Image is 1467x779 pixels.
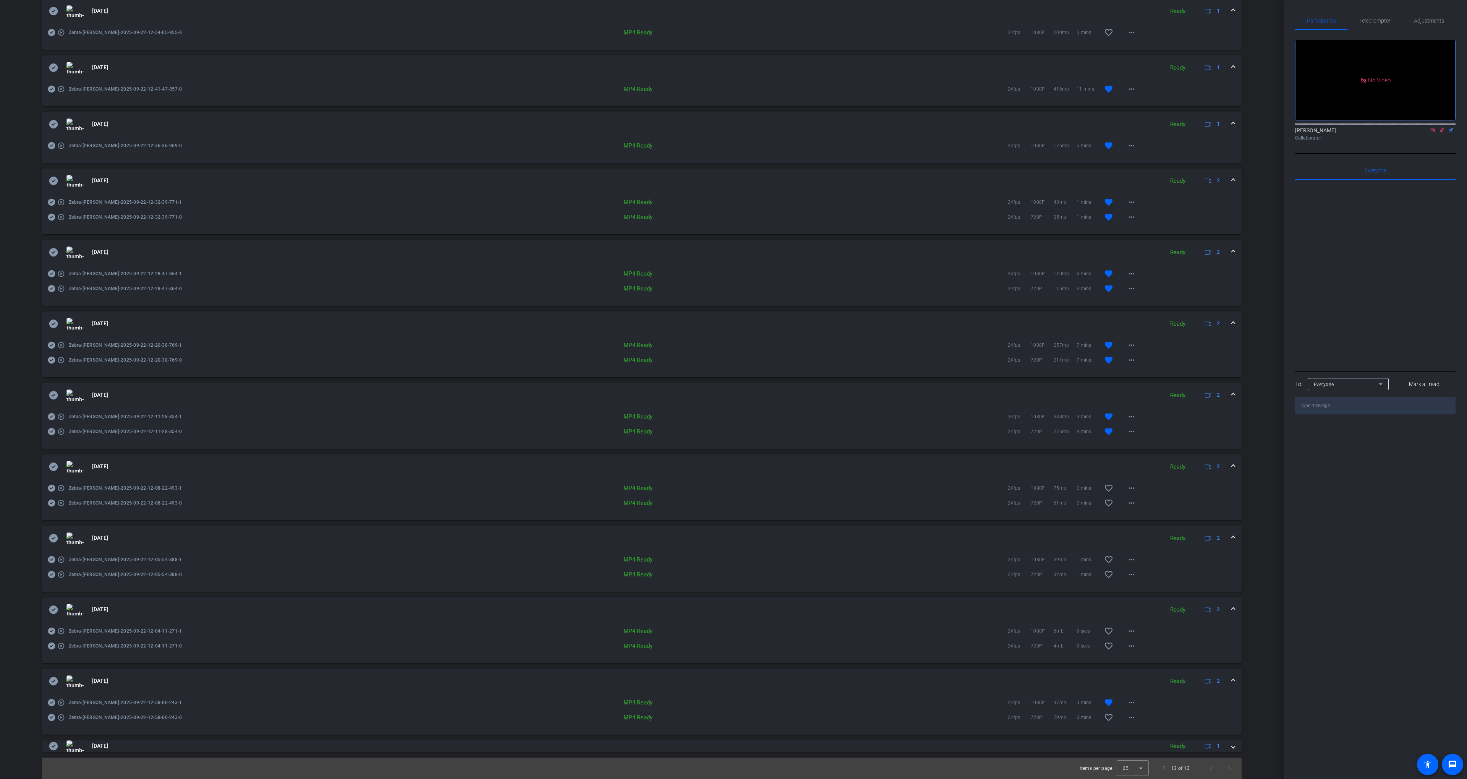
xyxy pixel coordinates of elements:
[42,550,1242,592] div: thumb-nail[DATE]Ready2
[1008,484,1031,492] span: 24fps
[1008,714,1031,721] span: 24fps
[57,714,65,721] mat-icon: play_circle_outline
[42,479,1242,520] div: thumb-nail[DATE]Ready2
[518,556,656,563] div: MP4 Ready
[1054,198,1077,206] span: 43mb
[1008,699,1031,706] span: 24fps
[518,213,656,221] div: MP4 Ready
[1307,18,1336,23] span: Participants
[57,484,65,492] mat-icon: play_circle_outline
[57,213,65,221] mat-icon: play_circle_outline
[1217,677,1220,685] span: 2
[1127,427,1136,436] mat-icon: more_horiz
[42,136,1242,163] div: thumb-nail[DATE]Ready1
[518,285,656,292] div: MP4 Ready
[57,29,65,36] mat-icon: play_circle_outline
[92,7,108,15] span: [DATE]
[1127,641,1136,651] mat-icon: more_horiz
[69,356,357,364] span: Zebra-[PERSON_NAME]-2025-09-22-12-20-38-769-0
[1054,499,1077,507] span: 61mb
[1104,269,1113,278] mat-icon: favorite
[1077,285,1099,292] span: 4 mins
[1166,534,1189,543] div: Ready
[518,714,656,721] div: MP4 Ready
[69,499,357,507] span: Zebra-[PERSON_NAME]-2025-09-22-12-08-22-493-0
[518,499,656,507] div: MP4 Ready
[1054,714,1077,721] span: 79mb
[57,699,65,706] mat-icon: play_circle_outline
[1104,713,1113,722] mat-icon: favorite_border
[518,699,656,706] div: MP4 Ready
[1077,428,1099,435] span: 9 mins
[1031,499,1054,507] span: 720P
[518,270,656,278] div: MP4 Ready
[1127,213,1136,222] mat-icon: more_horiz
[1031,285,1054,292] span: 720P
[1008,270,1031,278] span: 24fps
[66,389,84,401] img: thumb-nail
[57,556,65,563] mat-icon: play_circle_outline
[518,642,656,650] div: MP4 Ready
[1104,484,1113,493] mat-icon: favorite_border
[1295,135,1456,141] div: Collaborator
[1008,213,1031,221] span: 24fps
[1031,356,1054,364] span: 720P
[1054,341,1077,349] span: 257mb
[1104,570,1113,579] mat-icon: favorite_border
[69,699,357,706] span: Zebra-[PERSON_NAME]-2025-09-22-12-58-00-243-1
[1166,677,1189,686] div: Ready
[1008,285,1031,292] span: 24fps
[1077,556,1099,563] span: 1 mins
[1202,759,1220,777] button: Previous page
[57,413,65,420] mat-icon: play_circle_outline
[1295,127,1456,141] div: [PERSON_NAME]
[1217,320,1220,328] span: 2
[1166,248,1189,257] div: Ready
[1008,356,1031,364] span: 24fps
[66,5,84,17] img: thumb-nail
[92,605,108,613] span: [DATE]
[1031,213,1054,221] span: 720P
[1104,213,1113,222] mat-icon: favorite
[57,198,65,206] mat-icon: play_circle_outline
[1054,571,1077,578] span: 32mb
[518,571,656,578] div: MP4 Ready
[1104,498,1113,508] mat-icon: favorite_border
[1127,713,1136,722] mat-icon: more_horiz
[1077,714,1099,721] span: 3 mins
[1104,341,1113,350] mat-icon: favorite
[1217,63,1220,71] span: 1
[1077,198,1099,206] span: 1 mins
[1127,198,1136,207] mat-icon: more_horiz
[42,669,1242,693] mat-expansion-panel-header: thumb-nail[DATE]Ready2
[92,63,108,71] span: [DATE]
[1031,413,1054,420] span: 1080P
[66,247,84,258] img: thumb-nail
[42,693,1242,735] div: thumb-nail[DATE]Ready2
[42,55,1242,80] mat-expansion-panel-header: thumb-nail[DATE]Ready1
[1031,642,1054,650] span: 720P
[1368,76,1391,83] span: No Video
[66,675,84,687] img: thumb-nail
[1127,28,1136,37] mat-icon: more_horiz
[42,265,1242,306] div: thumb-nail[DATE]Ready2
[57,642,65,650] mat-icon: play_circle_outline
[1008,142,1031,149] span: 24fps
[1077,213,1099,221] span: 1 mins
[69,484,357,492] span: Zebra-[PERSON_NAME]-2025-09-22-12-08-22-493-1
[1077,85,1099,93] span: 11 mins
[66,318,84,329] img: thumb-nail
[1414,18,1444,23] span: Adjustments
[1217,391,1220,399] span: 2
[1166,742,1189,751] div: Ready
[1166,177,1189,185] div: Ready
[1409,380,1439,388] span: Mark all read
[42,112,1242,136] mat-expansion-panel-header: thumb-nail[DATE]Ready1
[1008,413,1031,420] span: 24fps
[1054,213,1077,221] span: 35mb
[1054,29,1077,36] span: 200mb
[1166,463,1189,471] div: Ready
[1054,285,1077,292] span: 115mb
[66,62,84,73] img: thumb-nail
[92,320,108,328] span: [DATE]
